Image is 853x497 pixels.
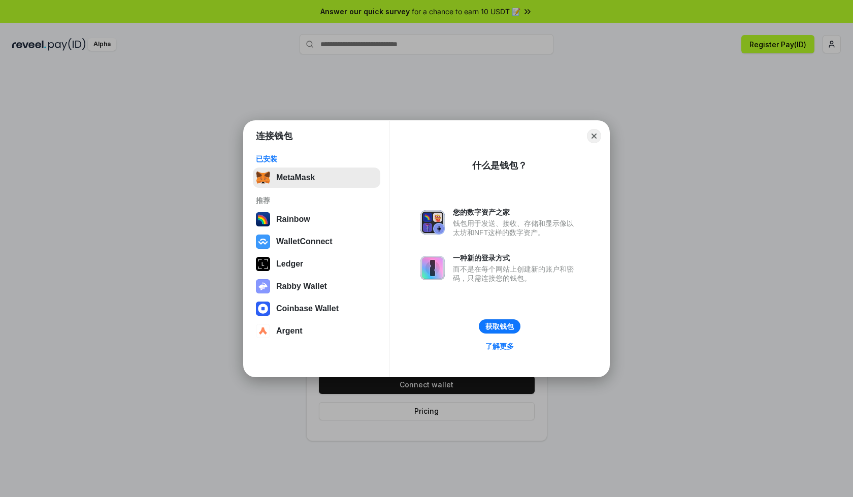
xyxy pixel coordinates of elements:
[253,168,380,188] button: MetaMask
[453,253,579,262] div: 一种新的登录方式
[256,302,270,316] img: svg+xml,%3Csvg%20width%3D%2228%22%20height%3D%2228%22%20viewBox%3D%220%200%2028%2028%22%20fill%3D...
[276,173,315,182] div: MetaMask
[253,276,380,296] button: Rabby Wallet
[472,159,527,172] div: 什么是钱包？
[253,231,380,252] button: WalletConnect
[479,319,520,334] button: 获取钱包
[276,215,310,224] div: Rainbow
[256,196,377,205] div: 推荐
[256,324,270,338] img: svg+xml,%3Csvg%20width%3D%2228%22%20height%3D%2228%22%20viewBox%3D%220%200%2028%2028%22%20fill%3D...
[256,235,270,249] img: svg+xml,%3Csvg%20width%3D%2228%22%20height%3D%2228%22%20viewBox%3D%220%200%2028%2028%22%20fill%3D...
[256,212,270,226] img: svg+xml,%3Csvg%20width%3D%22120%22%20height%3D%22120%22%20viewBox%3D%220%200%20120%20120%22%20fil...
[420,210,445,235] img: svg+xml,%3Csvg%20xmlns%3D%22http%3A%2F%2Fwww.w3.org%2F2000%2Fsvg%22%20fill%3D%22none%22%20viewBox...
[256,130,292,142] h1: 连接钱包
[256,154,377,163] div: 已安装
[253,321,380,341] button: Argent
[485,342,514,351] div: 了解更多
[587,129,601,143] button: Close
[485,322,514,331] div: 获取钱包
[253,209,380,229] button: Rainbow
[256,171,270,185] img: svg+xml,%3Csvg%20fill%3D%22none%22%20height%3D%2233%22%20viewBox%3D%220%200%2035%2033%22%20width%...
[256,257,270,271] img: svg+xml,%3Csvg%20xmlns%3D%22http%3A%2F%2Fwww.w3.org%2F2000%2Fsvg%22%20width%3D%2228%22%20height%3...
[276,282,327,291] div: Rabby Wallet
[276,326,303,336] div: Argent
[453,264,579,283] div: 而不是在每个网站上创建新的账户和密码，只需连接您的钱包。
[276,304,339,313] div: Coinbase Wallet
[276,259,303,269] div: Ledger
[420,256,445,280] img: svg+xml,%3Csvg%20xmlns%3D%22http%3A%2F%2Fwww.w3.org%2F2000%2Fsvg%22%20fill%3D%22none%22%20viewBox...
[253,254,380,274] button: Ledger
[479,340,520,353] a: 了解更多
[453,208,579,217] div: 您的数字资产之家
[276,237,333,246] div: WalletConnect
[253,299,380,319] button: Coinbase Wallet
[256,279,270,293] img: svg+xml,%3Csvg%20xmlns%3D%22http%3A%2F%2Fwww.w3.org%2F2000%2Fsvg%22%20fill%3D%22none%22%20viewBox...
[453,219,579,237] div: 钱包用于发送、接收、存储和显示像以太坊和NFT这样的数字资产。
